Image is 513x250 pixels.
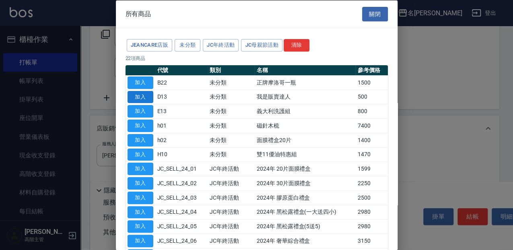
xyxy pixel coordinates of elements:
td: B22 [155,75,208,90]
button: 加入 [128,134,153,146]
td: 未分類 [208,133,255,147]
td: 2024年 20片面膜禮盒 [255,161,356,176]
th: 參考價格 [356,65,387,75]
button: 加入 [128,105,153,118]
td: JC_SELL_24_04 [155,205,208,219]
td: 1500 [356,75,387,90]
td: JC年終活動 [208,233,255,248]
td: 面膜禮盒20片 [255,133,356,147]
td: 未分類 [208,90,255,104]
td: h01 [155,118,208,133]
td: 1400 [356,133,387,147]
td: 2980 [356,219,387,233]
button: 加入 [128,235,153,247]
td: JC_SELL_24_05 [155,219,208,233]
td: JC_SELL_24_02 [155,176,208,190]
button: JC年終活動 [203,39,239,52]
td: 我是販賣達人 [255,90,356,104]
th: 類別 [208,65,255,75]
button: 清除 [284,39,309,52]
td: 雙11優油特惠組 [255,147,356,162]
td: 義大利洗護組 [255,104,356,118]
td: 未分類 [208,147,255,162]
td: JC年終活動 [208,219,255,233]
button: 加入 [128,148,153,161]
td: 2024年 膠原蛋白禮盒 [255,190,356,205]
td: JC年終活動 [208,205,255,219]
button: 加入 [128,191,153,204]
td: 7400 [356,118,387,133]
td: 2250 [356,176,387,190]
button: 加入 [128,76,153,89]
td: 2980 [356,205,387,219]
button: 加入 [128,206,153,218]
button: 加入 [128,177,153,190]
td: 1470 [356,147,387,162]
button: 加入 [128,163,153,175]
th: 代號 [155,65,208,75]
td: h02 [155,133,208,147]
td: D13 [155,90,208,104]
button: 加入 [128,120,153,132]
td: 未分類 [208,104,255,118]
td: 正牌摩洛哥一瓶 [255,75,356,90]
td: 800 [356,104,387,118]
button: JeanCare店販 [127,39,173,52]
p: 22 項商品 [126,54,388,62]
th: 名稱 [255,65,356,75]
button: 關閉 [362,6,388,21]
td: 2024年 黑松露禮盒(一大送四小) [255,205,356,219]
td: 3150 [356,233,387,248]
td: JC_SELL_24_03 [155,190,208,205]
td: JC_SELL_24_06 [155,233,208,248]
td: JC年終活動 [208,161,255,176]
td: JC年終活動 [208,190,255,205]
td: 2500 [356,190,387,205]
td: 1599 [356,161,387,176]
td: 未分類 [208,118,255,133]
button: 加入 [128,220,153,233]
td: E13 [155,104,208,118]
td: 2024年 黑松露禮盒(5送5) [255,219,356,233]
td: 磁針木梳 [255,118,356,133]
button: 未分類 [175,39,200,52]
td: 未分類 [208,75,255,90]
td: 2024年 30片面膜禮盒 [255,176,356,190]
td: 500 [356,90,387,104]
td: JC年終活動 [208,176,255,190]
td: H10 [155,147,208,162]
td: 2024年 奢華綜合禮盒 [255,233,356,248]
button: JC母親節活動 [241,39,282,52]
span: 所有商品 [126,10,151,18]
button: 加入 [128,91,153,103]
td: JC_SELL_24_01 [155,161,208,176]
